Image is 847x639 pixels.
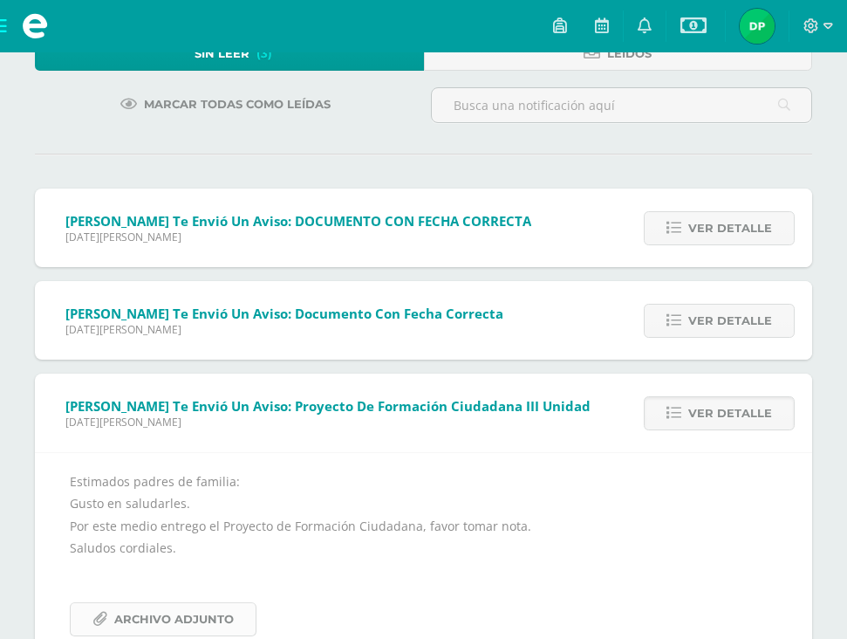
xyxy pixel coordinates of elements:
a: Archivo Adjunto [70,602,256,636]
a: Leídos [424,37,813,71]
span: [DATE][PERSON_NAME] [65,322,503,337]
span: Ver detalle [688,305,772,337]
span: [DATE][PERSON_NAME] [65,415,591,429]
span: [DATE][PERSON_NAME] [65,230,531,244]
span: Marcar todas como leídas [144,88,331,120]
span: [PERSON_NAME] te envió un aviso: Documento con fecha correcta [65,305,503,322]
input: Busca una notificación aquí [432,88,812,122]
span: (3) [256,38,272,70]
a: Sin leer(3) [35,37,424,71]
span: Ver detalle [688,212,772,244]
div: Estimados padres de familia: Gusto en saludarles. Por este medio entrego el Proyecto de Formación... [70,471,777,636]
a: Marcar todas como leídas [99,87,352,121]
span: [PERSON_NAME] te envió un aviso: Proyecto de Formación Ciudadana III Unidad [65,397,591,415]
span: Sin leer [195,38,249,70]
span: Ver detalle [688,397,772,429]
img: b48b604778a7db9269a402872c5b845e.png [740,9,775,44]
span: Leídos [607,38,652,70]
span: Archivo Adjunto [114,603,234,636]
span: [PERSON_NAME] te envió un aviso: DOCUMENTO CON FECHA CORRECTA [65,212,531,230]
